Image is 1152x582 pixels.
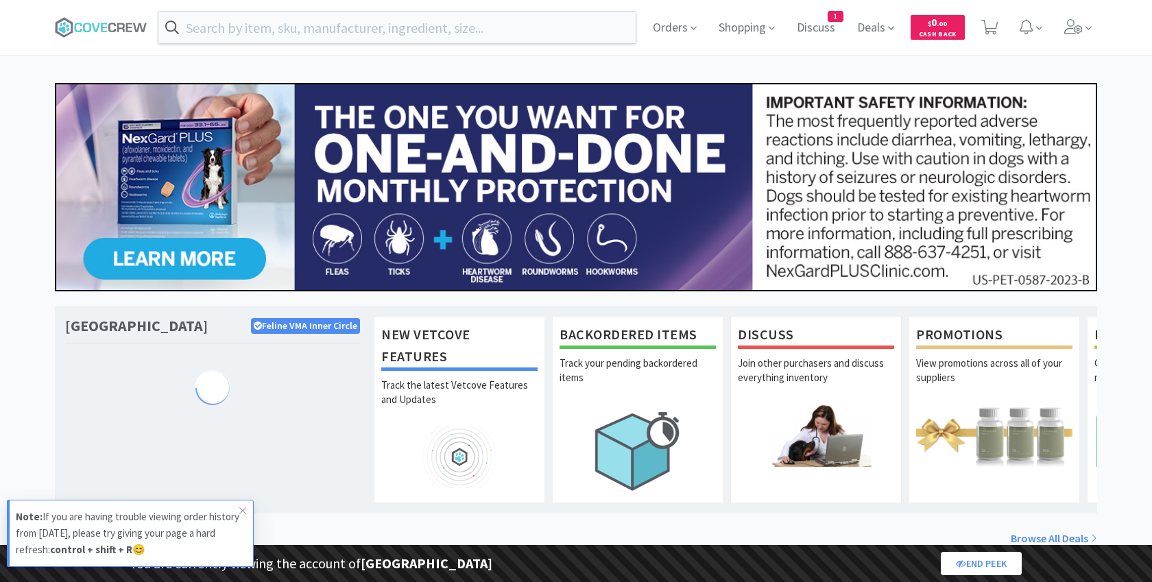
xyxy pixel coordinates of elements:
h1: [GEOGRAPHIC_DATA] [65,316,208,336]
img: 24562ba5414042f391a945fa418716b7_350.jpg [55,83,1097,291]
strong: Note: [16,510,43,523]
span: 1 [828,12,843,21]
img: hero_discuss.png [738,404,894,466]
a: PromotionsView promotions across all of your suppliers [909,316,1080,502]
p: You are currently viewing the account of [130,553,492,574]
img: hero_feature_roadmap.png [381,426,538,488]
span: 0 [928,16,947,29]
h1: Discuss [738,324,894,349]
span: $ [928,19,931,28]
a: DiscussJoin other purchasers and discuss everything inventory [730,316,902,502]
span: . 00 [937,19,947,28]
span: Cash Back [919,31,957,40]
p: Track the latest Vetcove Features and Updates [381,378,538,426]
strong: [GEOGRAPHIC_DATA] [361,555,492,572]
a: End Peek [941,552,1022,575]
h1: New Vetcove Features [381,324,538,371]
h1: Backordered Items [560,324,716,349]
p: Track your pending backordered items [560,356,716,404]
p: Feline VMA Inner Circle [251,318,360,333]
p: If you are having trouble viewing order history from [DATE], please try giving your page a hard r... [16,509,239,558]
img: hero_promotions.png [916,404,1072,466]
a: Discuss1 [791,22,841,34]
a: $0.00Cash Back [911,9,965,46]
a: Backordered ItemsTrack your pending backordered items [552,316,723,502]
h1: Promotions [916,324,1072,349]
strong: control + shift + R [50,543,132,556]
input: Search by item, sku, manufacturer, ingredient, size... [158,12,636,43]
img: hero_backorders.png [560,404,716,498]
p: View promotions across all of your suppliers [916,356,1072,404]
a: Browse All Deals [1011,530,1097,548]
p: Join other purchasers and discuss everything inventory [738,356,894,404]
a: New Vetcove FeaturesTrack the latest Vetcove Features and Updates [374,316,545,502]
